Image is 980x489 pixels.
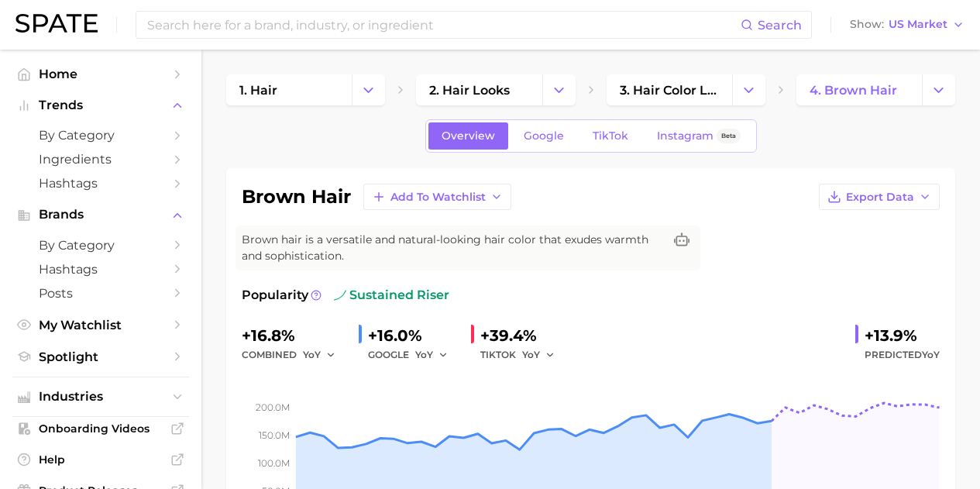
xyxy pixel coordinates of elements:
span: by Category [39,238,163,253]
div: +39.4% [480,323,566,348]
div: GOOGLE [368,346,459,364]
span: Show [850,20,884,29]
span: Brown hair is a versatile and natural-looking hair color that exudes warmth and sophistication. [242,232,663,264]
span: Search [758,18,802,33]
button: YoY [303,346,336,364]
button: Industries [12,385,189,408]
a: 1. hair [226,74,352,105]
input: Search here for a brand, industry, or ingredient [146,12,741,38]
span: sustained riser [334,286,449,305]
button: Add to Watchlist [363,184,511,210]
a: 2. hair looks [416,74,542,105]
span: 3. hair color looks [620,83,719,98]
span: Ingredients [39,152,163,167]
img: SPATE [15,14,98,33]
button: Brands [12,203,189,226]
a: Overview [428,122,508,150]
span: YoY [415,348,433,361]
div: +13.9% [865,323,940,348]
a: 3. hair color looks [607,74,732,105]
span: Onboarding Videos [39,422,163,436]
div: +16.8% [242,323,346,348]
span: Posts [39,286,163,301]
a: Home [12,62,189,86]
a: by Category [12,123,189,147]
a: Help [12,448,189,471]
a: Google [511,122,577,150]
span: Brands [39,208,163,222]
span: by Category [39,128,163,143]
a: TikTok [579,122,641,150]
a: InstagramBeta [644,122,754,150]
div: combined [242,346,346,364]
button: Change Category [542,74,576,105]
span: Google [524,129,564,143]
a: 4. brown hair [796,74,922,105]
span: YoY [922,349,940,360]
span: Overview [442,129,495,143]
a: Spotlight [12,345,189,369]
a: Onboarding Videos [12,417,189,440]
a: Ingredients [12,147,189,171]
button: YoY [415,346,449,364]
button: ShowUS Market [846,15,968,35]
span: Spotlight [39,350,163,364]
span: YoY [303,348,321,361]
div: TIKTOK [480,346,566,364]
span: 4. brown hair [810,83,897,98]
span: Export Data [846,191,914,204]
a: Posts [12,281,189,305]
button: Change Category [732,74,765,105]
span: Industries [39,390,163,404]
a: by Category [12,233,189,257]
span: Popularity [242,286,308,305]
a: Hashtags [12,257,189,281]
h1: brown hair [242,188,351,206]
span: Predicted [865,346,940,364]
button: Export Data [819,184,940,210]
span: My Watchlist [39,318,163,332]
a: My Watchlist [12,313,189,337]
span: 1. hair [239,83,277,98]
span: Beta [721,129,736,143]
span: Instagram [657,129,714,143]
a: Hashtags [12,171,189,195]
img: sustained riser [334,289,346,301]
span: Hashtags [39,176,163,191]
span: Hashtags [39,262,163,277]
span: Trends [39,98,163,112]
span: 2. hair looks [429,83,510,98]
span: US Market [889,20,947,29]
span: Home [39,67,163,81]
button: YoY [522,346,555,364]
span: YoY [522,348,540,361]
span: TikTok [593,129,628,143]
div: +16.0% [368,323,459,348]
button: Change Category [922,74,955,105]
span: Add to Watchlist [390,191,486,204]
button: Change Category [352,74,385,105]
span: Help [39,453,163,467]
button: Trends [12,94,189,117]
